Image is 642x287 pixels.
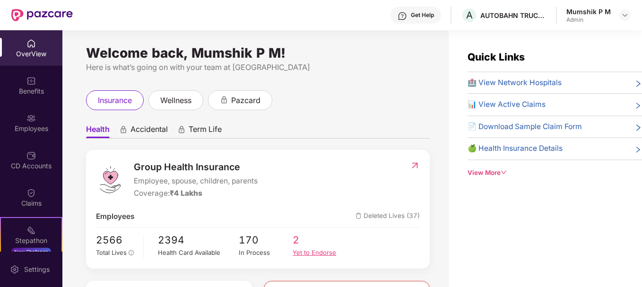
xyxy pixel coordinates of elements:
div: animation [119,125,128,134]
div: New Challenge [11,248,51,255]
span: wellness [160,95,191,106]
div: animation [220,96,228,104]
div: Admin [566,16,611,24]
span: Quick Links [468,51,525,63]
span: info-circle [129,250,134,256]
span: right [634,101,642,110]
span: 2566 [96,232,137,248]
div: Here is what’s going on with your team at [GEOGRAPHIC_DATA] [86,61,430,73]
img: svg+xml;base64,PHN2ZyBpZD0iQ2xhaW0iIHhtbG5zPSJodHRwOi8vd3d3LnczLm9yZy8yMDAwL3N2ZyIgd2lkdGg9IjIwIi... [26,188,36,198]
img: New Pazcare Logo [11,9,73,21]
div: Health Card Available [158,248,239,257]
span: right [634,123,642,132]
img: deleteIcon [356,213,362,219]
span: 2394 [158,232,239,248]
span: 170 [239,232,293,248]
img: logo [96,165,124,194]
span: pazcard [231,95,260,106]
span: Term Life [189,124,222,138]
span: Employee, spouse, children, parents [134,175,258,187]
div: animation [177,125,186,134]
span: insurance [98,95,132,106]
span: Employees [96,211,135,222]
div: Welcome back, Mumshik P M! [86,49,430,57]
div: Mumshik P M [566,7,611,16]
div: Get Help [411,11,434,19]
img: svg+xml;base64,PHN2ZyB4bWxucz0iaHR0cDovL3d3dy53My5vcmcvMjAwMC9zdmciIHdpZHRoPSIyMSIgaGVpZ2h0PSIyMC... [26,226,36,235]
span: right [634,145,642,154]
img: svg+xml;base64,PHN2ZyBpZD0iU2V0dGluZy0yMHgyMCIgeG1sbnM9Imh0dHA6Ly93d3cudzMub3JnLzIwMDAvc3ZnIiB3aW... [10,265,19,274]
div: View More [468,168,642,178]
span: 📊 View Active Claims [468,99,546,110]
div: AUTOBAHN TRUCKING [480,11,547,20]
span: ₹4 Lakhs [170,189,202,198]
img: svg+xml;base64,PHN2ZyBpZD0iQ0RfQWNjb3VudHMiIGRhdGEtbmFtZT0iQ0QgQWNjb3VudHMiIHhtbG5zPSJodHRwOi8vd3... [26,151,36,160]
span: Deleted Lives (37) [356,211,420,222]
span: Total Lives [96,249,127,256]
img: svg+xml;base64,PHN2ZyBpZD0iRHJvcGRvd24tMzJ4MzIiIHhtbG5zPSJodHRwOi8vd3d3LnczLm9yZy8yMDAwL3N2ZyIgd2... [621,11,629,19]
img: svg+xml;base64,PHN2ZyBpZD0iQmVuZWZpdHMiIHhtbG5zPSJodHRwOi8vd3d3LnczLm9yZy8yMDAwL3N2ZyIgd2lkdGg9Ij... [26,76,36,86]
span: Group Health Insurance [134,160,258,174]
span: down [501,169,507,176]
div: Coverage: [134,188,258,199]
img: svg+xml;base64,PHN2ZyBpZD0iSG9tZSIgeG1sbnM9Imh0dHA6Ly93d3cudzMub3JnLzIwMDAvc3ZnIiB3aWR0aD0iMjAiIG... [26,39,36,48]
span: 2 [293,232,347,248]
div: Stepathon [1,236,61,245]
div: Settings [21,265,52,274]
span: A [466,9,473,21]
span: Accidental [130,124,168,138]
img: svg+xml;base64,PHN2ZyBpZD0iRW1wbG95ZWVzIiB4bWxucz0iaHR0cDovL3d3dy53My5vcmcvMjAwMC9zdmciIHdpZHRoPS... [26,113,36,123]
span: right [634,79,642,88]
div: In Process [239,248,293,257]
img: RedirectIcon [410,161,420,170]
span: 🍏 Health Insurance Details [468,143,563,154]
img: svg+xml;base64,PHN2ZyBpZD0iSGVscC0zMngzMiIgeG1sbnM9Imh0dHA6Ly93d3cudzMub3JnLzIwMDAvc3ZnIiB3aWR0aD... [398,11,407,21]
span: 📄 Download Sample Claim Form [468,121,582,132]
span: Health [86,124,110,138]
div: Yet to Endorse [293,248,347,257]
span: 🏥 View Network Hospitals [468,77,562,88]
